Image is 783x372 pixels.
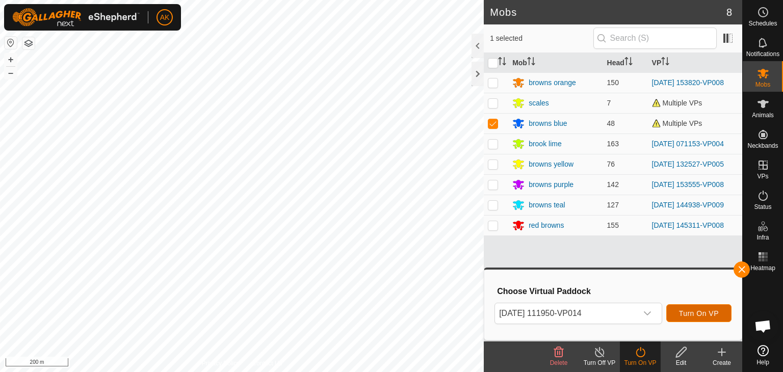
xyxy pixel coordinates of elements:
[527,59,535,67] p-sorticon: Activate to sort
[756,359,769,365] span: Help
[529,159,573,170] div: browns yellow
[607,201,619,209] span: 127
[607,119,615,127] span: 48
[755,82,770,88] span: Mobs
[607,140,619,148] span: 163
[666,304,732,322] button: Turn On VP
[754,204,771,210] span: Status
[652,201,724,209] a: [DATE] 144938-VP009
[529,118,567,129] div: browns blue
[12,8,140,26] img: Gallagher Logo
[757,173,768,179] span: VPs
[529,98,549,109] div: scales
[603,53,648,73] th: Head
[637,303,658,324] div: dropdown trigger
[497,286,732,296] h3: Choose Virtual Paddock
[529,77,576,88] div: browns orange
[652,160,724,168] a: [DATE] 132527-VP005
[579,358,620,367] div: Turn Off VP
[495,303,637,324] span: 2025-08-27 111950-VP014
[252,359,282,368] a: Contact Us
[529,220,564,231] div: red browns
[550,359,568,366] span: Delete
[752,112,774,118] span: Animals
[726,5,732,20] span: 8
[747,143,778,149] span: Neckbands
[490,33,593,44] span: 1 selected
[652,180,724,189] a: [DATE] 153555-VP008
[529,139,562,149] div: brook lime
[607,180,619,189] span: 142
[652,78,724,87] a: [DATE] 153820-VP008
[748,20,777,26] span: Schedules
[746,51,779,57] span: Notifications
[652,99,702,107] span: Multiple VPs
[652,221,724,229] a: [DATE] 145311-VP008
[743,341,783,369] a: Help
[607,78,619,87] span: 150
[202,359,240,368] a: Privacy Policy
[661,358,701,367] div: Edit
[593,28,717,49] input: Search (S)
[701,358,742,367] div: Create
[607,160,615,168] span: 76
[22,37,35,49] button: Map Layers
[498,59,506,67] p-sorticon: Activate to sort
[756,234,769,241] span: Infra
[5,67,17,79] button: –
[529,179,573,190] div: browns purple
[648,53,742,73] th: VP
[748,311,778,341] div: Open chat
[620,358,661,367] div: Turn On VP
[661,59,669,67] p-sorticon: Activate to sort
[624,59,633,67] p-sorticon: Activate to sort
[750,265,775,271] span: Heatmap
[607,99,611,107] span: 7
[5,37,17,49] button: Reset Map
[508,53,603,73] th: Mob
[160,12,170,23] span: AK
[490,6,726,18] h2: Mobs
[529,200,565,210] div: browns teal
[5,54,17,66] button: +
[652,140,724,148] a: [DATE] 071153-VP004
[607,221,619,229] span: 155
[679,309,719,317] span: Turn On VP
[652,119,702,127] span: Multiple VPs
